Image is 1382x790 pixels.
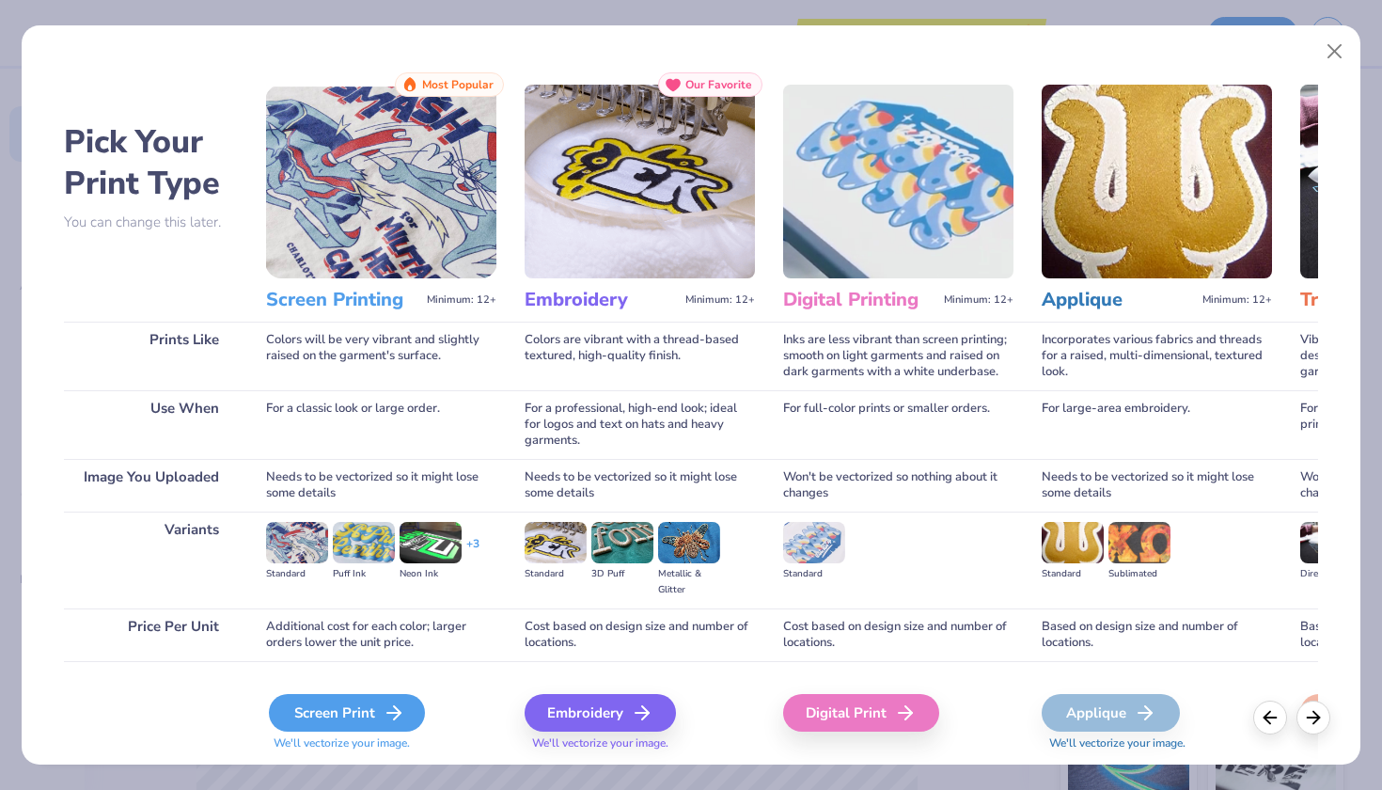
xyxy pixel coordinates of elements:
div: Variants [64,512,238,608]
div: Needs to be vectorized so it might lose some details [1042,459,1272,512]
div: Colors are vibrant with a thread-based textured, high-quality finish. [525,322,755,390]
h3: Embroidery [525,288,678,312]
div: Image You Uploaded [64,459,238,512]
div: Based on design size and number of locations. [1042,608,1272,661]
span: We'll vectorize your image. [525,735,755,751]
p: You can change this later. [64,214,238,230]
img: Standard [266,522,328,563]
div: Standard [266,566,328,582]
h2: Pick Your Print Type [64,121,238,204]
div: Additional cost for each color; larger orders lower the unit price. [266,608,496,661]
div: Needs to be vectorized so it might lose some details [266,459,496,512]
div: For a professional, high-end look; ideal for logos and text on hats and heavy garments. [525,390,755,459]
div: Standard [783,566,845,582]
div: Screen Print [269,694,425,732]
button: Close [1317,34,1353,70]
img: Standard [783,522,845,563]
div: Needs to be vectorized so it might lose some details [525,459,755,512]
img: Embroidery [525,85,755,278]
div: Won't be vectorized so nothing about it changes [783,459,1013,512]
h3: Digital Printing [783,288,936,312]
div: For large-area embroidery. [1042,390,1272,459]
div: Inks are less vibrant than screen printing; smooth on light garments and raised on dark garments ... [783,322,1013,390]
div: Applique [1042,694,1180,732]
div: Cost based on design size and number of locations. [525,608,755,661]
img: Neon Ink [400,522,462,563]
div: Metallic & Glitter [658,566,720,598]
div: Price Per Unit [64,608,238,661]
div: Embroidery [525,694,676,732]
div: 3D Puff [591,566,653,582]
img: Applique [1042,85,1272,278]
img: 3D Puff [591,522,653,563]
span: We'll vectorize your image. [1042,735,1272,751]
span: Minimum: 12+ [944,293,1013,307]
div: Neon Ink [400,566,462,582]
div: Incorporates various fabrics and threads for a raised, multi-dimensional, textured look. [1042,322,1272,390]
div: Standard [525,566,587,582]
img: Digital Printing [783,85,1013,278]
span: Minimum: 12+ [1202,293,1272,307]
div: Cost based on design size and number of locations. [783,608,1013,661]
div: Colors will be very vibrant and slightly raised on the garment's surface. [266,322,496,390]
h3: Applique [1042,288,1195,312]
img: Standard [525,522,587,563]
span: Minimum: 12+ [685,293,755,307]
div: Direct-to-film [1300,566,1362,582]
div: Puff Ink [333,566,395,582]
img: Sublimated [1108,522,1170,563]
div: For a classic look or large order. [266,390,496,459]
span: Our Favorite [685,78,752,91]
img: Standard [1042,522,1104,563]
img: Direct-to-film [1300,522,1362,563]
span: Most Popular [422,78,494,91]
span: Minimum: 12+ [427,293,496,307]
div: Digital Print [783,694,939,732]
img: Screen Printing [266,85,496,278]
img: Puff Ink [333,522,395,563]
div: Standard [1042,566,1104,582]
img: Metallic & Glitter [658,522,720,563]
div: Use When [64,390,238,459]
div: Sublimated [1108,566,1170,582]
span: We'll vectorize your image. [266,735,496,751]
h3: Screen Printing [266,288,419,312]
div: Prints Like [64,322,238,390]
div: For full-color prints or smaller orders. [783,390,1013,459]
div: + 3 [466,536,479,568]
